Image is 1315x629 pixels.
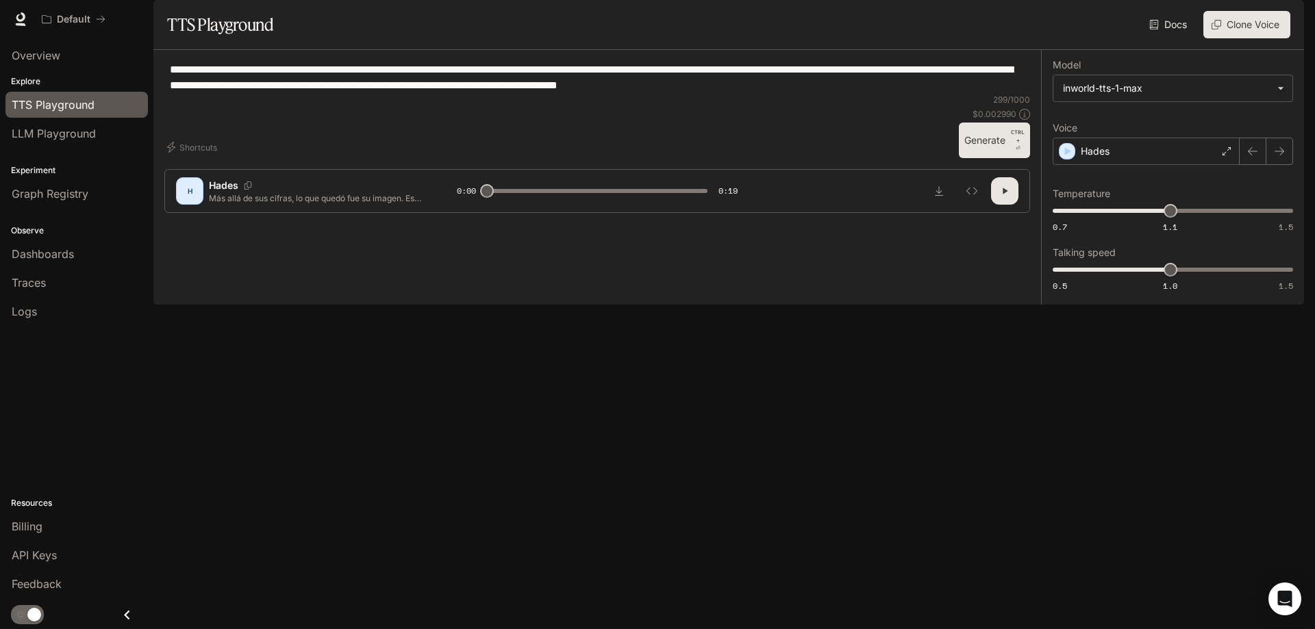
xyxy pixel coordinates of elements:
button: Copy Voice ID [238,181,258,190]
p: ⏎ [1011,128,1025,153]
div: Open Intercom Messenger [1268,582,1301,615]
div: inworld-tts-1-max [1053,75,1292,101]
span: 0:00 [457,184,476,198]
span: 1.0 [1163,280,1177,292]
p: Default [57,14,90,25]
p: Hades [209,179,238,192]
p: $ 0.002990 [973,108,1016,120]
div: inworld-tts-1-max [1063,81,1270,95]
p: Temperature [1053,189,1110,198]
span: 0:19 [718,184,738,198]
button: GenerateCTRL +⏎ [959,123,1030,158]
button: Shortcuts [164,136,223,158]
h1: TTS Playground [167,11,273,38]
a: Docs [1147,11,1192,38]
button: All workspaces [36,5,112,33]
p: CTRL + [1011,128,1025,144]
span: 1.5 [1279,221,1293,233]
div: H [179,180,201,202]
span: 1.5 [1279,280,1293,292]
p: Voice [1053,123,1077,133]
p: Talking speed [1053,248,1116,257]
p: 299 / 1000 [993,94,1030,105]
span: 0.7 [1053,221,1067,233]
button: Clone Voice [1203,11,1290,38]
button: Inspect [958,177,986,205]
p: Hades [1081,144,1110,158]
p: Más allá de sus cifras, lo que quedó fue su imagen. Ese morro con dientes de tiburón se volvió un... [209,192,424,204]
p: Model [1053,60,1081,70]
span: 0.5 [1053,280,1067,292]
button: Download audio [925,177,953,205]
span: 1.1 [1163,221,1177,233]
